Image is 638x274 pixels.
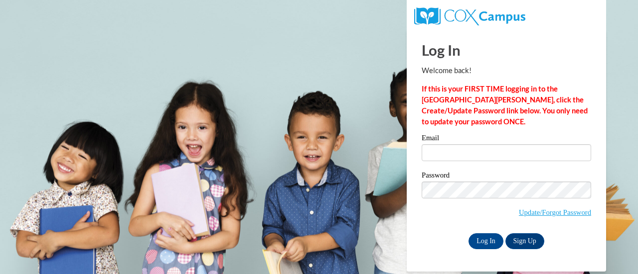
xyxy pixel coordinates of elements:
img: COX Campus [414,7,525,25]
a: Update/Forgot Password [519,208,591,216]
label: Password [422,172,591,182]
a: Sign Up [505,233,544,249]
label: Email [422,134,591,144]
a: COX Campus [414,11,525,20]
h1: Log In [422,40,591,60]
strong: If this is your FIRST TIME logging in to the [GEOGRAPHIC_DATA][PERSON_NAME], click the Create/Upd... [422,85,588,126]
p: Welcome back! [422,65,591,76]
input: Log In [469,233,503,249]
